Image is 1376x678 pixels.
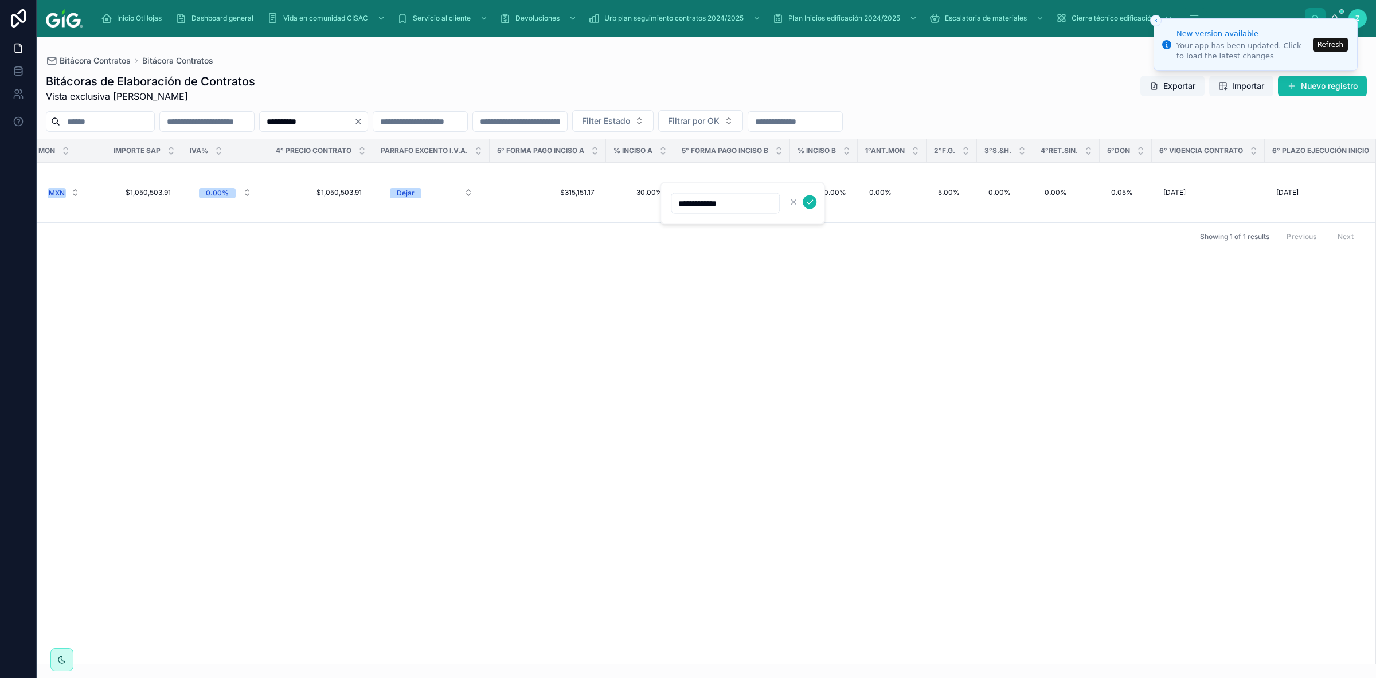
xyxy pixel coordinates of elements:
[191,14,253,23] span: Dashboard general
[397,188,415,198] div: Dejar
[769,8,923,29] a: Plan Inicios edificación 2024/2025
[501,188,595,197] span: $315,151.17
[515,14,560,23] span: Devoluciones
[1278,76,1367,96] button: Nuevo registro
[38,182,89,203] button: Select Button
[925,8,1050,29] a: Escalatoria de materiales
[617,188,663,197] span: 30.00%
[172,8,261,29] a: Dashboard general
[142,55,213,66] a: Bitácora Contratos
[1163,188,1186,197] span: [DATE]
[46,9,83,28] img: App logo
[865,146,905,155] span: 1°ANT.MON
[381,182,482,203] button: Select Button
[1045,188,1067,197] span: 0.00%
[604,14,744,23] span: Urb plan seguimiento contratos 2024/2025
[264,8,391,29] a: Vida en comunidad CISAC
[1209,76,1273,96] button: Importar
[60,55,131,66] span: Bitácora Contratos
[1072,14,1155,23] span: Cierre técnico edificación
[945,14,1027,23] span: Escalatoria de materiales
[92,6,1305,31] div: scrollable content
[497,146,584,155] span: 5° Forma Pago Inciso a
[798,146,836,155] span: % Inciso b
[1276,188,1299,197] span: [DATE]
[1111,188,1133,197] span: 0.05%
[283,14,368,23] span: Vida en comunidad CISAC
[1313,38,1348,52] button: Refresh
[1159,146,1243,155] span: 6° Vigencia Contrato
[1052,8,1178,29] a: Cierre técnico edificación
[658,110,743,132] button: Select Button
[108,188,171,197] span: $1,050,503.91
[1272,146,1369,155] span: 6° Plazo Ejecución Inicio
[190,146,208,155] span: IVA%
[1140,76,1205,96] button: Exportar
[1107,146,1130,155] span: 5°DON
[613,146,652,155] span: % Inciso a
[869,188,892,197] span: 0.00%
[190,182,261,203] button: Select Button
[280,188,362,197] span: $1,050,503.91
[381,146,468,155] span: Parrafo excento I.V.A.
[276,146,351,155] span: 4° Precio CONTRATO
[938,188,960,197] span: 5.00%
[1041,146,1078,155] span: 4°RET.SIN.
[682,146,768,155] span: 5° Forma Pago Inciso b
[934,146,955,155] span: 2°F.G.
[206,188,229,198] div: 0.00%
[788,14,900,23] span: Plan Inicios edificación 2024/2025
[988,188,1011,197] span: 0.00%
[97,8,170,29] a: Inicio OtHojas
[1232,80,1264,92] span: Importar
[1150,15,1162,26] button: Close toast
[582,115,630,127] span: Filter Estado
[49,188,65,198] div: MXN
[393,8,494,29] a: Servicio al cliente
[1200,232,1269,241] span: Showing 1 of 1 results
[413,14,471,23] span: Servicio al cliente
[354,117,368,126] button: Clear
[46,73,255,89] h1: Bitácoras de Elaboración de Contratos
[496,8,583,29] a: Devoluciones
[1176,28,1309,40] div: New version available
[114,146,161,155] span: Importe SAP
[46,55,131,66] a: Bitácora Contratos
[38,146,55,155] span: MON
[1176,41,1309,61] div: Your app has been updated. Click to load the latest changes
[117,14,162,23] span: Inicio OtHojas
[46,89,255,103] span: Vista exclusiva [PERSON_NAME]
[668,115,720,127] span: Filtrar por OK
[1355,14,1360,23] span: Z
[984,146,1011,155] span: 3°S.&H.
[572,110,654,132] button: Select Button
[585,8,767,29] a: Urb plan seguimiento contratos 2024/2025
